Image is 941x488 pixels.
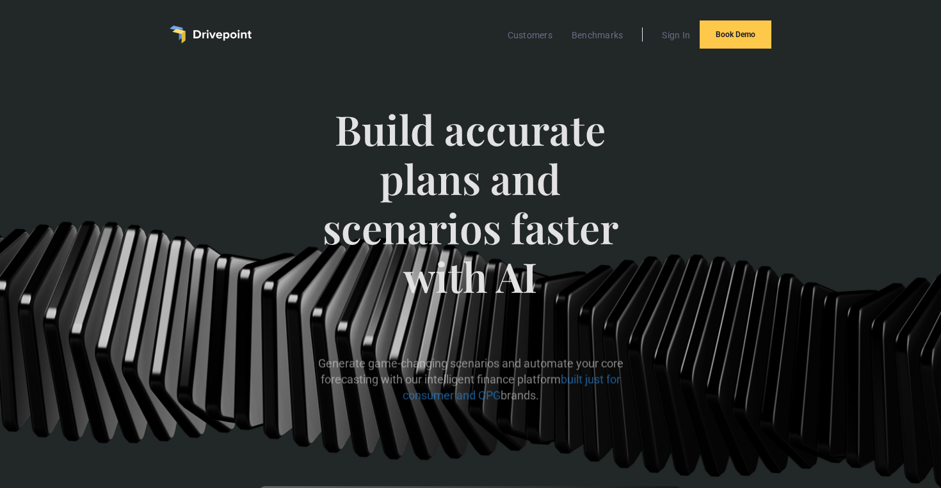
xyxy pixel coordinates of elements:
[501,27,559,43] a: Customers
[655,27,696,43] a: Sign In
[700,20,771,49] a: Book Demo
[310,356,631,404] p: Generate game-changing scenarios and automate your core forecasting with our intelligent finance ...
[565,27,630,43] a: Benchmarks
[310,105,631,327] span: Build accurate plans and scenarios faster with AI
[402,373,620,402] span: built just for consumer and CPG
[170,26,252,43] a: home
